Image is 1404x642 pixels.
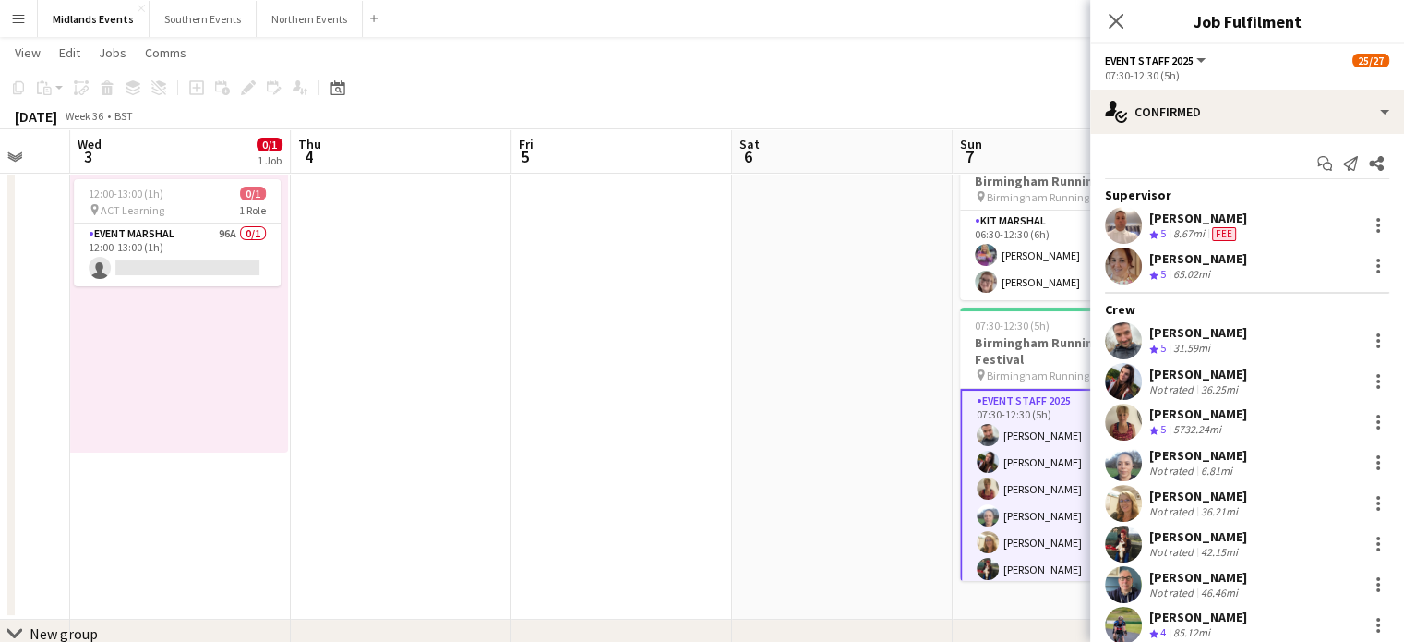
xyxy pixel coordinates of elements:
[295,146,321,167] span: 4
[1090,90,1404,134] div: Confirmed
[1149,464,1197,478] div: Not rated
[1160,226,1166,240] span: 5
[1160,341,1166,355] span: 5
[1160,267,1166,281] span: 5
[1197,545,1242,559] div: 42.15mi
[91,41,134,65] a: Jobs
[960,129,1167,300] app-job-card: 06:30-12:30 (6h)2/2RT Kit Assistant - Birmingham Running Festival Birmingham Running Festival1 Ro...
[1160,422,1166,436] span: 5
[101,203,164,217] span: ACT Learning
[240,187,266,200] span: 0/1
[1149,504,1197,518] div: Not rated
[1197,586,1242,600] div: 46.46mi
[75,146,102,167] span: 3
[138,41,194,65] a: Comms
[739,136,760,152] span: Sat
[257,138,282,151] span: 0/1
[1170,341,1214,357] div: 31.59mi
[7,41,48,65] a: View
[61,109,107,123] span: Week 36
[89,187,163,200] span: 12:00-13:00 (1h)
[1105,68,1389,82] div: 07:30-12:30 (5h)
[1149,447,1247,464] div: [PERSON_NAME]
[519,136,534,152] span: Fri
[975,319,1050,333] span: 07:30-12:30 (5h)
[1149,250,1247,267] div: [PERSON_NAME]
[78,136,102,152] span: Wed
[1149,488,1247,504] div: [PERSON_NAME]
[114,109,133,123] div: BST
[74,179,281,286] app-job-card: 12:00-13:00 (1h)0/1 ACT Learning1 RoleEvent Marshal96A0/112:00-13:00 (1h)
[1090,301,1404,318] div: Crew
[960,136,982,152] span: Sun
[145,44,186,61] span: Comms
[1212,227,1236,241] span: Fee
[987,369,1125,382] span: Birmingham Running Festival
[1149,406,1247,422] div: [PERSON_NAME]
[737,146,760,167] span: 6
[239,203,266,217] span: 1 Role
[1170,267,1214,283] div: 65.02mi
[1149,210,1247,226] div: [PERSON_NAME]
[1149,586,1197,600] div: Not rated
[59,44,80,61] span: Edit
[1149,366,1247,382] div: [PERSON_NAME]
[516,146,534,167] span: 5
[99,44,126,61] span: Jobs
[957,146,982,167] span: 7
[1352,54,1389,67] span: 25/27
[1090,187,1404,203] div: Supervisor
[960,308,1167,581] app-job-card: 07:30-12:30 (5h)25/27Birmingham Running Festival Birmingham Running Festival1 RoleEvent Staff 202...
[258,153,282,167] div: 1 Job
[74,224,281,286] app-card-role: Event Marshal96A0/112:00-13:00 (1h)
[1197,382,1242,396] div: 36.25mi
[1105,54,1208,67] button: Event Staff 2025
[15,44,41,61] span: View
[1149,324,1247,341] div: [PERSON_NAME]
[1149,569,1247,586] div: [PERSON_NAME]
[1090,9,1404,33] h3: Job Fulfilment
[1197,504,1242,518] div: 36.21mi
[1170,422,1225,438] div: 5732.24mi
[1149,528,1247,545] div: [PERSON_NAME]
[38,1,150,37] button: Midlands Events
[960,211,1167,300] app-card-role: Kit Marshal2/206:30-12:30 (6h)[PERSON_NAME][PERSON_NAME]
[1197,464,1236,478] div: 6.81mi
[1149,382,1197,396] div: Not rated
[1160,625,1166,639] span: 4
[52,41,88,65] a: Edit
[1208,226,1240,242] div: Crew has different fees then in role
[1170,625,1214,641] div: 85.12mi
[1105,54,1194,67] span: Event Staff 2025
[298,136,321,152] span: Thu
[150,1,257,37] button: Southern Events
[987,190,1125,204] span: Birmingham Running Festival
[1149,609,1247,625] div: [PERSON_NAME]
[960,334,1167,368] h3: Birmingham Running Festival
[15,107,57,126] div: [DATE]
[1149,545,1197,559] div: Not rated
[257,1,363,37] button: Northern Events
[1170,226,1208,242] div: 8.67mi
